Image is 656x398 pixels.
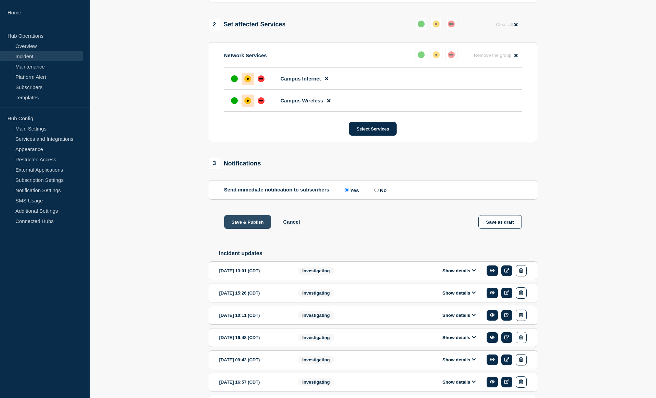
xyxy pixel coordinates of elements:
[345,188,349,192] input: Yes
[448,21,455,27] div: down
[448,51,455,58] div: down
[231,97,238,104] div: up
[433,51,440,58] div: affected
[219,250,537,257] h2: Incident updates
[244,75,251,82] div: affected
[219,354,288,365] div: [DATE] 09:43 (CDT)
[298,356,334,364] span: Investigating
[281,98,323,103] span: Campus Wireless
[349,122,397,136] button: Select Services
[281,76,321,82] span: Campus Internet
[418,21,425,27] div: up
[445,49,458,61] button: down
[298,267,334,275] span: Investigating
[298,334,334,341] span: Investigating
[219,376,288,388] div: [DATE] 16:57 (CDT)
[440,357,478,363] button: Show details
[224,52,267,58] p: Network Services
[492,18,522,31] button: Clear all
[440,268,478,274] button: Show details
[231,75,238,82] div: up
[418,51,425,58] div: up
[209,19,286,30] div: Set affected Services
[343,187,359,193] label: Yes
[283,219,300,225] button: Cancel
[224,187,522,193] div: Send immediate notification to subscribers
[219,265,288,276] div: [DATE] 13:01 (CDT)
[433,21,440,27] div: affected
[219,332,288,343] div: [DATE] 16:48 (CDT)
[209,158,220,169] span: 3
[298,289,334,297] span: Investigating
[373,187,387,193] label: No
[244,97,251,104] div: affected
[415,18,427,30] button: up
[470,49,522,62] button: Remove the group
[209,19,220,30] span: 2
[219,310,288,321] div: [DATE] 10:11 (CDT)
[440,312,478,318] button: Show details
[374,188,379,192] input: No
[445,18,458,30] button: down
[440,335,478,340] button: Show details
[474,53,512,58] span: Remove the group
[298,378,334,386] span: Investigating
[258,75,265,82] div: down
[415,49,427,61] button: up
[224,215,271,229] button: Save & Publish
[430,49,442,61] button: affected
[224,187,330,193] p: Send immediate notification to subscribers
[478,215,522,229] button: Save as draft
[440,290,478,296] button: Show details
[258,97,265,104] div: down
[430,18,442,30] button: affected
[440,379,478,385] button: Show details
[219,287,288,299] div: [DATE] 15:26 (CDT)
[209,158,261,169] div: Notifications
[298,311,334,319] span: Investigating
